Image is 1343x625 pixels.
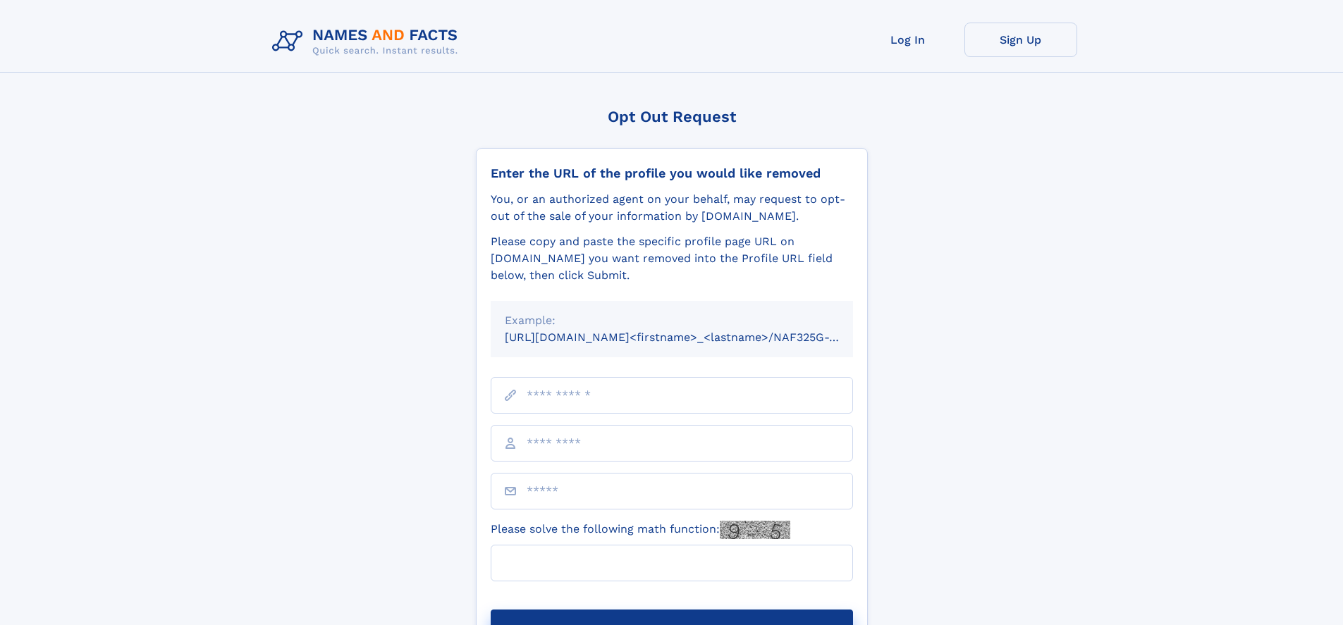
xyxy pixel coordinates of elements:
[505,312,839,329] div: Example:
[964,23,1077,57] a: Sign Up
[491,233,853,284] div: Please copy and paste the specific profile page URL on [DOMAIN_NAME] you want removed into the Pr...
[491,166,853,181] div: Enter the URL of the profile you would like removed
[476,108,868,125] div: Opt Out Request
[266,23,470,61] img: Logo Names and Facts
[491,191,853,225] div: You, or an authorized agent on your behalf, may request to opt-out of the sale of your informatio...
[491,521,790,539] label: Please solve the following math function:
[505,330,880,344] small: [URL][DOMAIN_NAME]<firstname>_<lastname>/NAF325G-xxxxxxxx
[852,23,964,57] a: Log In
